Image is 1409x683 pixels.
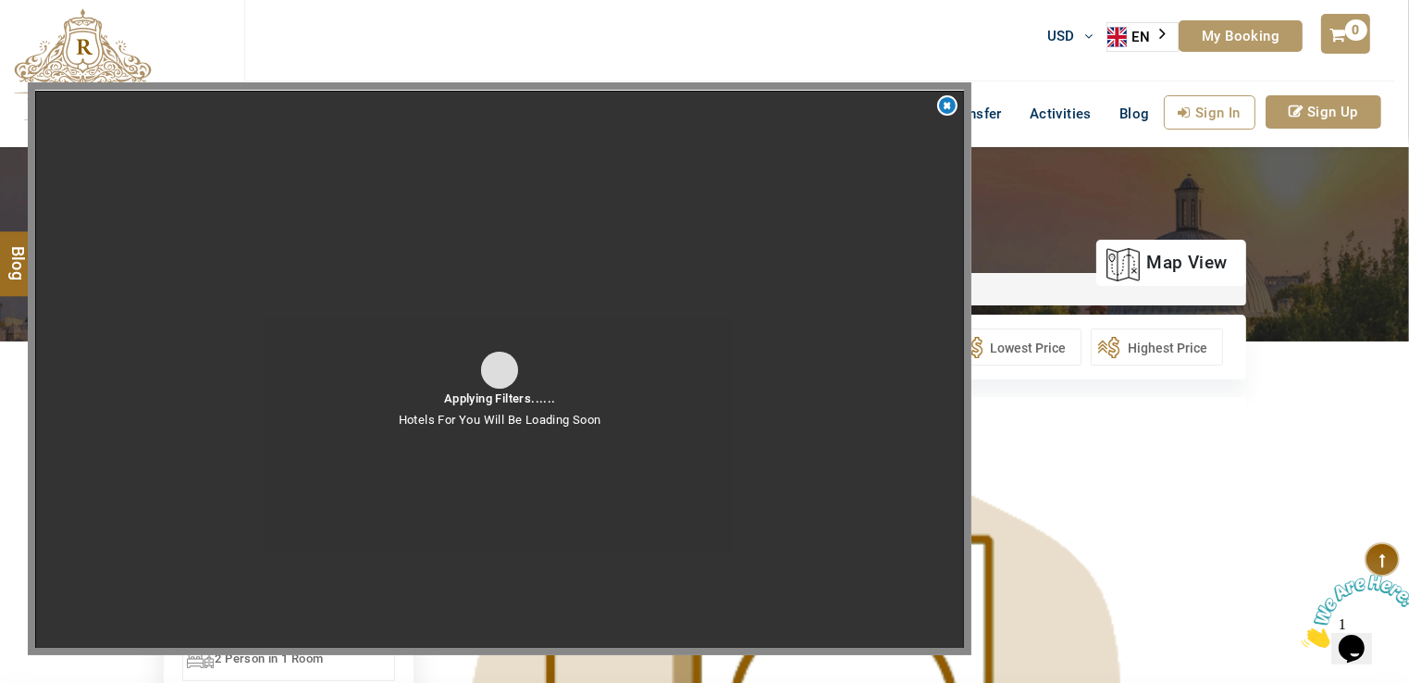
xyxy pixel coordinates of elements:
[1119,106,1150,122] span: Blog
[1106,242,1227,283] a: map view
[1106,22,1179,52] div: Language
[1321,14,1369,54] a: 0
[1107,23,1178,51] a: EN
[444,391,556,405] b: Applying Filters......
[7,7,15,23] span: 1
[953,329,1081,366] button: Lowest Price
[1179,20,1303,52] a: My Booking
[1047,28,1075,44] span: USD
[1091,329,1223,366] button: Highest Price
[1294,567,1409,655] iframe: chat widget
[1106,95,1164,132] a: Blog
[6,245,31,261] span: Blog
[399,388,601,430] span: Hotels For You Will Be Loading Soon
[1266,95,1381,129] a: Sign Up
[1016,95,1106,132] a: Activities
[7,7,122,81] img: Chat attention grabber
[1345,19,1367,41] span: 0
[14,8,152,133] img: The Royal Line Holidays
[1106,22,1179,52] aside: Language selected: English
[933,95,1016,132] a: Transfer
[216,652,324,665] span: 2 Person in 1 Room
[1164,95,1255,130] a: Sign In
